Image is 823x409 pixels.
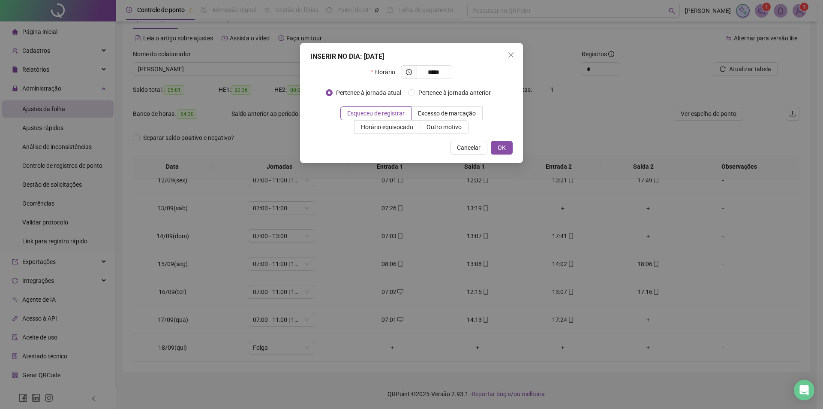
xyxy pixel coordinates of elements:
[415,88,494,97] span: Pertence à jornada anterior
[450,141,487,155] button: Cancelar
[347,110,405,117] span: Esqueceu de registrar
[418,110,476,117] span: Excesso de marcação
[427,124,462,130] span: Outro motivo
[310,52,513,62] div: INSERIR NO DIA : [DATE]
[406,69,412,75] span: clock-circle
[508,52,514,58] span: close
[457,143,481,152] span: Cancelar
[333,88,405,97] span: Pertence à jornada atual
[498,143,506,152] span: OK
[361,124,413,130] span: Horário equivocado
[491,141,513,155] button: OK
[504,48,518,62] button: Close
[371,65,400,79] label: Horário
[794,380,814,400] div: Open Intercom Messenger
